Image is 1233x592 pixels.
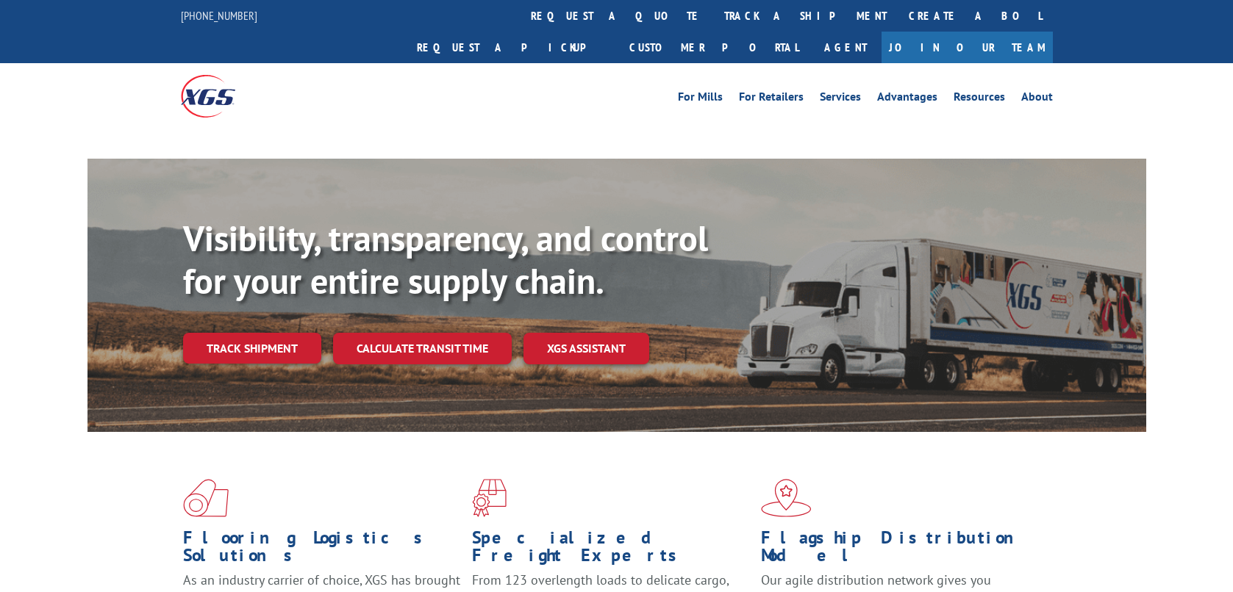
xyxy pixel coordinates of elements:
a: About [1021,91,1053,107]
a: Advantages [877,91,937,107]
img: xgs-icon-focused-on-flooring-red [472,479,507,517]
a: Request a pickup [406,32,618,63]
h1: Flagship Distribution Model [761,529,1039,571]
a: XGS ASSISTANT [523,333,649,364]
a: For Mills [678,91,723,107]
h1: Flooring Logistics Solutions [183,529,461,571]
a: Agent [810,32,882,63]
a: Customer Portal [618,32,810,63]
a: Calculate transit time [333,333,512,364]
img: xgs-icon-total-supply-chain-intelligence-red [183,479,229,517]
b: Visibility, transparency, and control for your entire supply chain. [183,215,708,303]
a: Resources [954,91,1005,107]
img: xgs-icon-flagship-distribution-model-red [761,479,812,517]
a: [PHONE_NUMBER] [181,8,257,23]
a: Join Our Team [882,32,1053,63]
a: For Retailers [739,91,804,107]
a: Track shipment [183,333,321,364]
a: Services [820,91,861,107]
h1: Specialized Freight Experts [472,529,750,571]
